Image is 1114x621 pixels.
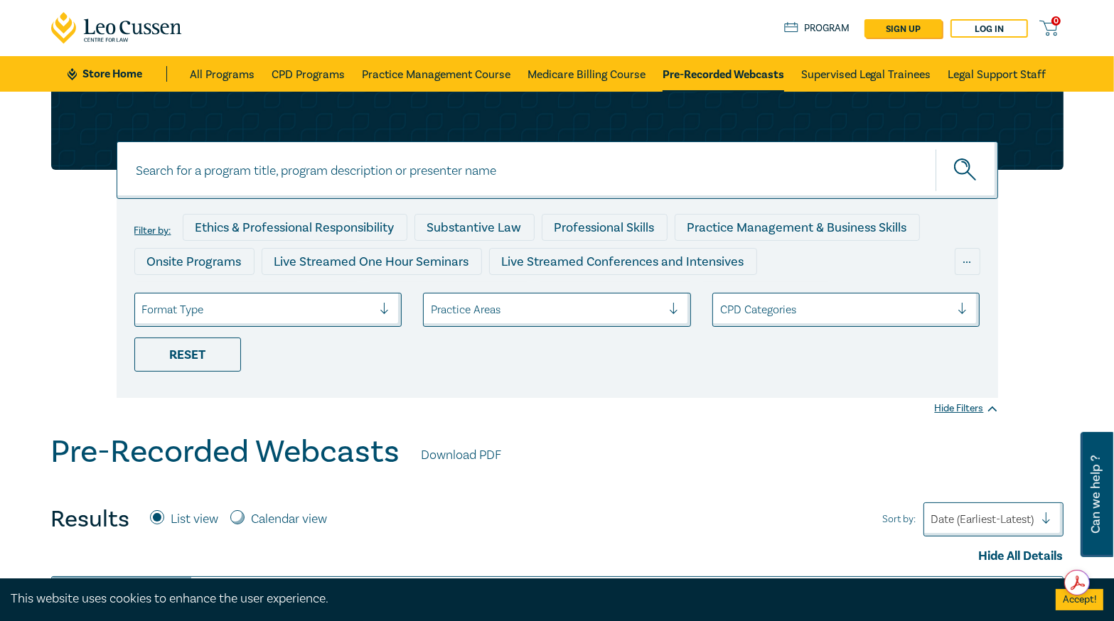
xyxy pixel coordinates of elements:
[51,433,400,470] h1: Pre-Recorded Webcasts
[431,302,434,318] input: select
[142,302,145,318] input: select
[700,282,831,309] div: National Programs
[414,214,535,241] div: Substantive Law
[931,512,934,527] input: Sort by
[11,590,1034,608] div: This website uses cookies to enhance the user experience.
[663,56,784,92] a: Pre-Recorded Webcasts
[362,56,510,92] a: Practice Management Course
[1051,16,1061,26] span: 0
[367,282,530,309] div: Pre-Recorded Webcasts
[950,19,1028,38] a: Log in
[262,248,482,275] div: Live Streamed One Hour Seminars
[883,512,916,527] span: Sort by:
[801,56,931,92] a: Supervised Legal Trainees
[1056,589,1103,610] button: Accept cookies
[51,547,1064,566] div: Hide All Details
[134,225,171,237] label: Filter by:
[720,302,723,318] input: select
[68,66,166,82] a: Store Home
[51,505,130,534] h4: Results
[675,214,920,241] div: Practice Management & Business Skills
[134,248,255,275] div: Onsite Programs
[272,56,345,92] a: CPD Programs
[171,510,219,529] label: List view
[784,21,850,36] a: Program
[527,56,646,92] a: Medicare Billing Course
[134,337,241,372] div: Reset
[183,214,407,241] div: Ethics & Professional Responsibility
[422,446,502,465] a: Download PDF
[955,248,980,275] div: ...
[1089,441,1103,549] span: Can we help ?
[542,214,668,241] div: Professional Skills
[537,282,693,309] div: 10 CPD Point Packages
[935,401,998,416] div: Hide Filters
[190,56,255,92] a: All Programs
[117,141,998,199] input: Search for a program title, program description or presenter name
[134,282,360,309] div: Live Streamed Practical Workshops
[948,56,1046,92] a: Legal Support Staff
[864,19,942,38] a: sign up
[252,510,328,529] label: Calendar view
[489,248,757,275] div: Live Streamed Conferences and Intensives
